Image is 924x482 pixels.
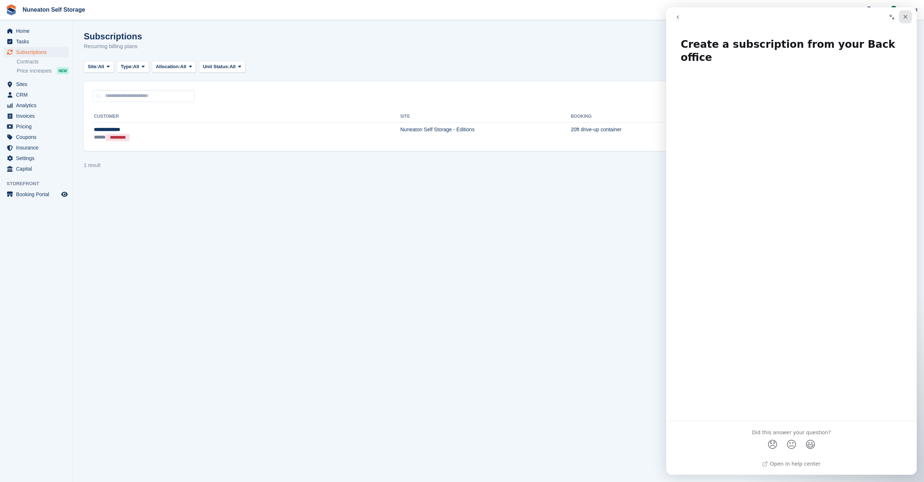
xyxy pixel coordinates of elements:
[837,6,852,13] span: Create
[16,153,60,163] span: Settings
[88,63,98,70] span: Site:
[4,79,69,89] a: menu
[4,121,69,132] a: menu
[16,111,60,121] span: Invoices
[16,26,60,36] span: Home
[400,122,571,145] td: Nuneaton Self Storage - Editions
[16,132,60,142] span: Coupons
[6,4,17,15] img: stora-icon-8386f47178a22dfd0bd8f6a31ec36ba5ce8667c1dd55bd0f319d3a0aa187defe.svg
[180,63,186,70] span: All
[57,67,69,74] div: NEW
[229,63,236,70] span: All
[16,189,60,199] span: Booking Portal
[4,132,69,142] a: menu
[4,111,69,121] a: menu
[199,61,245,73] button: Unit Status: All
[7,180,72,187] span: Storefront
[4,153,69,163] a: menu
[16,121,60,132] span: Pricing
[84,61,114,73] button: Site: All
[4,100,69,110] a: menu
[17,67,69,75] a: Price increases NEW
[890,6,897,13] img: Amanda
[666,7,917,475] iframe: Intercom live chat
[84,42,142,51] p: Recurring billing plans
[899,6,917,13] span: Account
[571,122,687,145] td: 20ft drive-up container
[4,36,69,47] a: menu
[400,111,571,123] th: Site
[20,4,88,16] a: Nuneaton Self Storage
[17,58,69,65] a: Contracts
[16,47,60,57] span: Subscriptions
[16,143,60,153] span: Insurance
[121,63,133,70] span: Type:
[156,63,180,70] span: Allocation:
[4,164,69,174] a: menu
[60,190,69,199] a: Preview store
[17,67,52,74] span: Price increases
[16,164,60,174] span: Capital
[4,143,69,153] a: menu
[84,31,142,41] h1: Subscriptions
[84,162,101,169] div: 1 result
[117,61,149,73] button: Type: All
[873,6,884,13] span: Help
[133,63,139,70] span: All
[16,90,60,100] span: CRM
[93,111,400,123] th: Customer
[16,100,60,110] span: Analytics
[4,90,69,100] a: menu
[203,63,229,70] span: Unit Status:
[16,36,60,47] span: Tasks
[571,111,687,123] th: Booking
[16,79,60,89] span: Sites
[98,63,104,70] span: All
[4,26,69,36] a: menu
[4,47,69,57] a: menu
[152,61,196,73] button: Allocation: All
[4,189,69,199] a: menu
